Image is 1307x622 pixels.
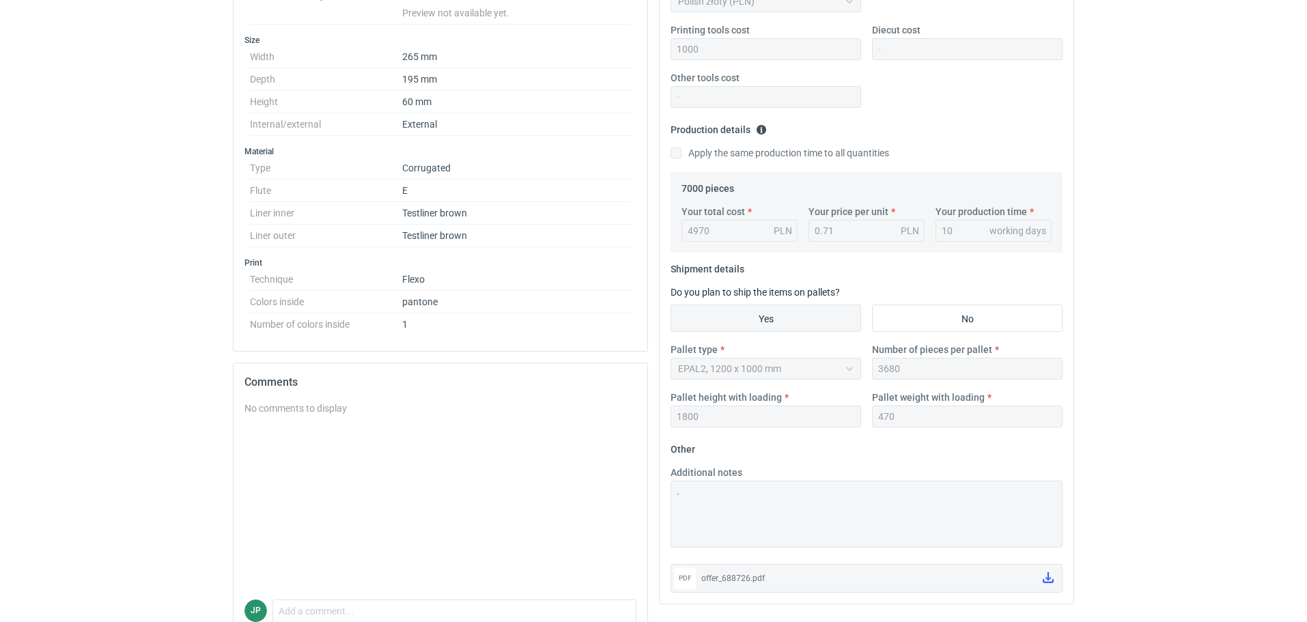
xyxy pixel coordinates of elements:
dt: Height [250,91,402,113]
div: PLN [774,224,792,238]
dd: Testliner brown [402,225,631,247]
label: Other tools cost [671,71,740,85]
dd: 265 mm [402,46,631,68]
dt: Technique [250,268,402,291]
dt: Liner inner [250,202,402,225]
label: Additional notes [671,466,742,479]
div: Justyna Powała [244,599,267,622]
div: working days [989,224,1046,238]
label: Pallet height with loading [671,391,782,404]
dd: pantone [402,291,631,313]
dd: E [402,180,631,202]
label: Pallet type [671,343,718,356]
textarea: - [671,481,1063,548]
dt: Number of colors inside [250,313,402,330]
legend: Other [671,438,695,455]
dd: External [402,113,631,136]
dt: Flute [250,180,402,202]
div: pdf [674,567,696,589]
h3: Print [244,257,636,268]
dd: 60 mm [402,91,631,113]
h2: Comments [244,374,636,391]
label: Do you plan to ship the items on pallets? [671,287,840,298]
dt: Colors inside [250,291,402,313]
label: Diecut cost [872,23,920,37]
label: Number of pieces per pallet [872,343,992,356]
dt: Internal/external [250,113,402,136]
figcaption: JP [244,599,267,622]
dd: Flexo [402,268,631,291]
span: Preview not available yet. [402,8,509,18]
label: Printing tools cost [671,23,750,37]
div: PLN [901,224,919,238]
h3: Size [244,35,636,46]
label: Your price per unit [809,205,888,218]
label: Your production time [936,205,1027,218]
label: Apply the same production time to all quantities [671,146,889,160]
legend: Shipment details [671,258,744,274]
dt: Liner outer [250,225,402,247]
div: No comments to display [244,401,636,415]
div: offer_688726.pdf [701,571,1032,585]
dd: 1 [402,313,631,330]
dt: Width [250,46,402,68]
h3: Material [244,146,636,157]
dt: Type [250,157,402,180]
legend: 7000 pieces [681,178,734,194]
legend: Production details [671,119,767,135]
dd: 195 mm [402,68,631,91]
label: Your total cost [681,205,745,218]
dd: Corrugated [402,157,631,180]
label: Pallet weight with loading [872,391,985,404]
dt: Depth [250,68,402,91]
dd: Testliner brown [402,202,631,225]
